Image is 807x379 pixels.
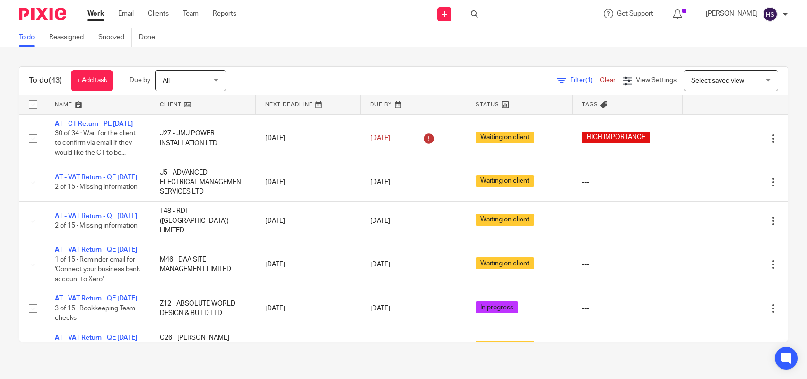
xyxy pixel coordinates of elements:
span: Waiting on client [476,175,534,187]
span: 30 of 34 · Wait for the client to confirm via email if they would like the CT to be... [55,130,136,156]
td: T48 - RDT ([GEOGRAPHIC_DATA]) LIMITED [150,202,255,240]
td: Z12 - ABSOLUTE WORLD DESIGN & BUILD LTD [150,289,255,328]
a: To do [19,28,42,47]
a: Email [118,9,134,18]
span: Waiting on client [476,132,534,143]
a: AT - VAT Return - QE [DATE] [55,247,137,253]
span: Waiting on client [476,257,534,269]
a: AT - CT Return - PE [DATE] [55,121,133,127]
span: (43) [49,77,62,84]
span: Waiting on client [476,214,534,226]
span: Get Support [617,10,653,17]
a: Team [183,9,199,18]
td: C26 - [PERSON_NAME] [MEDICAL_DATA] SYSTEMS LTD [150,328,255,367]
a: + Add task [71,70,113,91]
div: --- [582,216,673,226]
td: [DATE] [256,114,361,163]
a: Work [87,9,104,18]
td: [DATE] [256,202,361,240]
span: [DATE] [370,218,390,224]
h1: To do [29,76,62,86]
span: Tags [582,102,598,107]
td: M46 - DAA SITE MANAGEMENT LIMITED [150,240,255,289]
span: View Settings [636,77,677,84]
a: Reassigned [49,28,91,47]
a: AT - VAT Return - QE [DATE] [55,295,137,302]
div: --- [582,177,673,187]
span: Filter [570,77,600,84]
a: AT - VAT Return - QE [DATE] [55,335,137,341]
a: Snoozed [98,28,132,47]
div: --- [582,260,673,269]
span: In progress [476,301,518,313]
img: svg%3E [763,7,778,22]
span: All [163,78,170,84]
img: Pixie [19,8,66,20]
span: 2 of 15 · Missing information [55,222,138,229]
p: [PERSON_NAME] [706,9,758,18]
td: [DATE] [256,163,361,202]
a: AT - VAT Return - QE [DATE] [55,174,137,181]
span: 2 of 15 · Missing information [55,184,138,190]
a: Reports [213,9,236,18]
td: [DATE] [256,289,361,328]
td: [DATE] [256,328,361,367]
span: [DATE] [370,135,390,141]
td: J5 - ADVANCED ELECTRICAL MANAGEMENT SERVICES LTD [150,163,255,202]
td: [DATE] [256,240,361,289]
span: Select saved view [691,78,744,84]
td: J27 - JMJ POWER INSTALLATION LTD [150,114,255,163]
span: [DATE] [370,179,390,185]
span: 3 of 15 · Bookkeeping Team checks [55,305,135,322]
a: Clear [600,77,616,84]
span: (1) [585,77,593,84]
span: [DATE] [370,305,390,312]
p: Due by [130,76,150,85]
a: AT - VAT Return - QE [DATE] [55,213,137,220]
span: 1 of 15 · Reminder email for 'Connect your business bank account to Xero' [55,256,140,282]
span: Waiting on client [476,341,534,353]
div: --- [582,304,673,313]
span: HIGH IMPORTANCE [582,132,650,143]
a: Done [139,28,162,47]
span: [DATE] [370,261,390,268]
a: Clients [148,9,169,18]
